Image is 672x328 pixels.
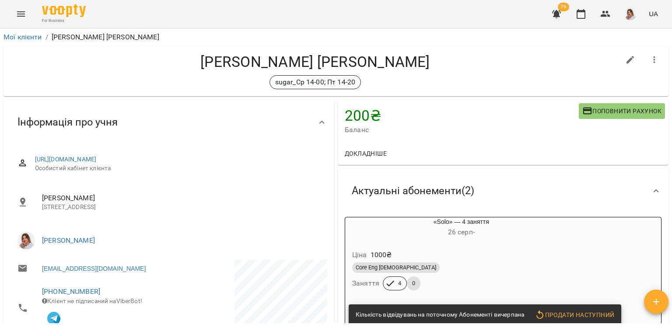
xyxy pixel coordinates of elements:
a: Мої клієнти [3,33,42,41]
span: Продати наступний [535,310,614,320]
img: d332a1c3318355be326c790ed3ba89f4.jpg [624,8,637,20]
h4: [PERSON_NAME] [PERSON_NAME] [10,53,620,71]
button: Поповнити рахунок [579,103,665,119]
div: «Solo» — 4 заняття [345,217,577,238]
span: For Business [42,18,86,24]
span: Баланс [345,125,579,135]
span: 0 [407,279,420,287]
span: Інформація про учня [17,115,118,129]
img: Telegram [47,312,60,325]
img: Мартинець Оксана Геннадіївна [17,232,35,249]
a: [PHONE_NUMBER] [42,287,100,296]
button: UA [645,6,661,22]
div: Кількість відвідувань на поточному Абонементі вичерпана [356,307,524,323]
span: Поповнити рахунок [582,106,661,116]
h4: 200 ₴ [345,107,579,125]
span: Клієнт не підписаний на ViberBot! [42,297,142,304]
h6: Заняття [352,277,379,290]
button: Menu [10,3,31,24]
span: Core Eng [DEMOGRAPHIC_DATA] [352,264,440,272]
span: 76 [558,3,569,11]
p: sugar_Ср 14-00; Пт 14-20 [275,77,356,87]
p: [PERSON_NAME] [PERSON_NAME] [52,32,159,42]
img: Voopty Logo [42,4,86,17]
li: / [45,32,48,42]
div: sugar_Ср 14-00; Пт 14-20 [269,75,361,89]
p: 1000 ₴ [371,250,392,260]
nav: breadcrumb [3,32,668,42]
span: Докладніше [345,148,387,159]
span: Особистий кабінет клієнта [35,164,320,173]
div: Актуальні абонементи(2) [338,168,668,213]
a: [PERSON_NAME] [42,236,95,244]
button: Докладніше [341,146,390,161]
span: 4 [393,279,406,287]
span: 26 серп - [448,228,475,236]
span: [PERSON_NAME] [42,193,320,203]
a: [URL][DOMAIN_NAME] [35,156,97,163]
h6: Ціна [352,249,367,261]
button: «Solo» — 4 заняття26 серп- Ціна1000₴Core Eng [DEMOGRAPHIC_DATA]Заняття40 [345,217,577,301]
span: Актуальні абонементи ( 2 ) [352,184,474,198]
span: UA [649,9,658,18]
div: Інформація про учня [3,100,334,145]
button: Продати наступний [531,307,618,323]
p: [STREET_ADDRESS] [42,203,320,212]
a: [EMAIL_ADDRESS][DOMAIN_NAME] [42,264,146,273]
